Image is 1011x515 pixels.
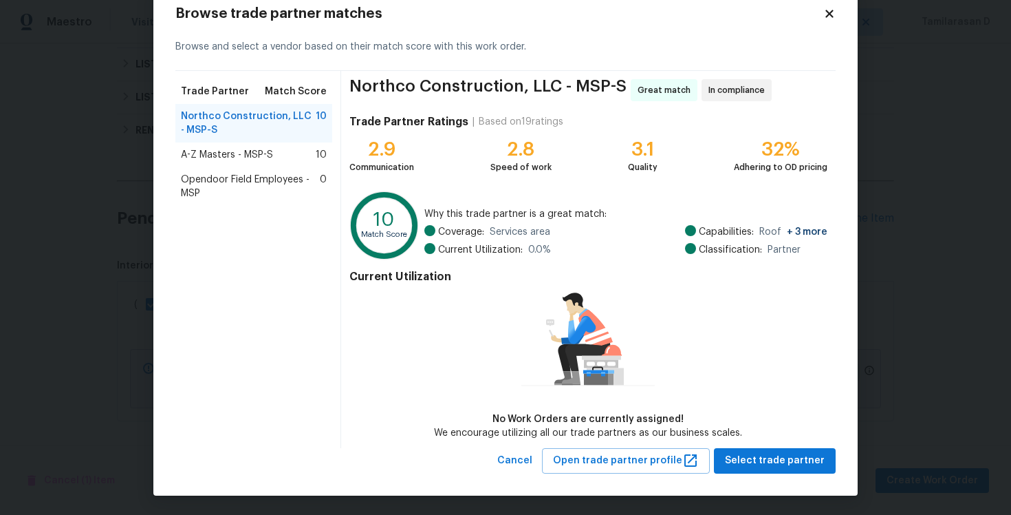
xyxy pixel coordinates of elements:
[492,448,538,474] button: Cancel
[424,207,827,221] span: Why this trade partner is a great match:
[316,148,327,162] span: 10
[265,85,327,98] span: Match Score
[373,210,395,229] text: 10
[434,412,742,426] div: No Work Orders are currently assigned!
[181,109,316,137] span: Northco Construction, LLC - MSP-S
[553,452,699,470] span: Open trade partner profile
[542,448,710,474] button: Open trade partner profile
[316,109,327,137] span: 10
[438,243,523,257] span: Current Utilization:
[468,115,479,129] div: |
[434,426,742,440] div: We encourage utilizing all our trade partners as our business scales.
[759,225,827,239] span: Roof
[490,143,552,156] div: 2.8
[349,115,468,129] h4: Trade Partner Ratings
[490,160,552,174] div: Speed of work
[725,452,825,470] span: Select trade partner
[734,143,827,156] div: 32%
[438,225,484,239] span: Coverage:
[714,448,836,474] button: Select trade partner
[628,143,657,156] div: 3.1
[181,173,320,200] span: Opendoor Field Employees - MSP
[181,148,273,162] span: A-Z Masters - MSP-S
[175,7,823,21] h2: Browse trade partner matches
[699,243,762,257] span: Classification:
[349,79,627,101] span: Northco Construction, LLC - MSP-S
[638,83,696,97] span: Great match
[479,115,563,129] div: Based on 19 ratings
[349,160,414,174] div: Communication
[528,243,551,257] span: 0.0 %
[699,225,754,239] span: Capabilities:
[349,143,414,156] div: 2.9
[768,243,801,257] span: Partner
[490,225,550,239] span: Services area
[708,83,770,97] span: In compliance
[628,160,657,174] div: Quality
[734,160,827,174] div: Adhering to OD pricing
[361,231,407,238] text: Match Score
[497,452,532,470] span: Cancel
[787,227,827,237] span: + 3 more
[181,85,249,98] span: Trade Partner
[320,173,327,200] span: 0
[349,270,827,284] h4: Current Utilization
[175,23,836,71] div: Browse and select a vendor based on their match score with this work order.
